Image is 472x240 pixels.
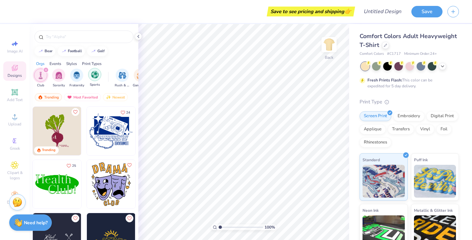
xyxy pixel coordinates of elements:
[133,69,148,88] div: filter for Game Day
[436,124,452,134] div: Foil
[34,46,55,56] button: bear
[363,156,380,163] span: Standard
[414,207,453,214] span: Metallic & Glitter Ink
[33,107,81,155] img: f83ec8af-c050-45e3-a3c3-eb59c79b42d5
[42,148,55,153] div: Trending
[52,69,65,88] button: filter button
[388,124,414,134] div: Transfers
[323,38,336,51] img: Back
[367,77,448,89] div: This color can be expedited for 5 day delivery.
[61,49,67,53] img: trend_line.gif
[87,160,135,208] img: a3e29154-4f80-423d-8a44-ad9bfda5a35f
[367,77,402,83] strong: Fresh Prints Flash:
[71,214,79,222] button: Like
[88,68,101,87] div: filter for Sports
[66,61,77,67] div: Styles
[37,83,44,88] span: Club
[360,32,457,49] span: Comfort Colors Adult Heavyweight T-Shirt
[358,5,406,18] input: Untitled Design
[393,111,424,121] div: Embroidery
[87,107,135,155] img: dcc7708c-6842-486a-a4a1-8a3efdc7bfb7
[64,93,101,101] div: Most Favorited
[97,49,105,53] div: golf
[7,49,23,54] span: Image AI
[91,71,99,78] img: Sports Image
[119,72,126,79] img: Rush & Bid Image
[126,214,133,222] button: Like
[133,69,148,88] button: filter button
[414,165,456,198] img: Puff Ink
[265,224,275,230] span: 100 %
[52,69,65,88] div: filter for Sorority
[87,46,108,56] button: golf
[72,164,76,167] span: 25
[90,82,100,87] span: Sports
[3,170,26,181] span: Clipart & logos
[360,51,384,57] span: Comfort Colors
[68,49,82,53] div: football
[34,69,47,88] div: filter for Club
[387,51,401,57] span: # C1717
[67,95,72,99] img: most_fav.gif
[8,73,22,78] span: Designs
[58,46,85,56] button: football
[411,6,442,17] button: Save
[10,146,20,151] span: Greek
[34,69,47,88] button: filter button
[103,93,128,101] div: Newest
[126,161,133,169] button: Like
[91,49,96,53] img: trend_line.gif
[360,98,459,106] div: Print Type
[416,124,434,134] div: Vinyl
[115,69,130,88] button: filter button
[88,69,101,88] button: filter button
[81,107,129,155] img: 1eb07b5a-0dd8-4086-82f9-588542ded9f8
[82,61,102,67] div: Print Types
[133,83,148,88] span: Game Day
[53,83,65,88] span: Sorority
[69,83,84,88] span: Fraternity
[33,160,81,208] img: eba1cdf5-7845-4d0a-a47b-4ed70e7e2cb7
[49,61,61,67] div: Events
[69,69,84,88] div: filter for Fraternity
[344,7,351,15] span: 👉
[115,69,130,88] div: filter for Rush & Bid
[268,7,353,16] div: Save to see pricing and shipping
[363,207,379,214] span: Neon Ink
[426,111,458,121] div: Digital Print
[414,156,428,163] span: Puff Ink
[360,111,391,121] div: Screen Print
[118,108,133,117] button: Like
[106,95,111,99] img: Newest.gif
[35,93,62,101] div: Trending
[135,160,184,208] img: 12426563-bf59-421b-819b-44abca47aa7d
[38,49,43,53] img: trend_line.gif
[45,33,129,40] input: Try "Alpha"
[73,72,80,79] img: Fraternity Image
[8,121,21,127] span: Upload
[7,97,23,102] span: Add Text
[36,61,45,67] div: Orgs
[325,55,333,60] div: Back
[126,111,130,114] span: 24
[135,107,184,155] img: a89559e4-0244-4926-969f-a62715c7723e
[363,165,405,198] img: Standard
[45,49,52,53] div: bear
[137,72,144,79] img: Game Day Image
[71,108,79,116] button: Like
[37,72,44,79] img: Club Image
[38,95,43,99] img: trending.gif
[404,51,437,57] span: Minimum Order: 24 +
[24,220,48,226] strong: Need help?
[81,160,129,208] img: f5f4dbe5-eb30-48b4-b607-f0da8428eae5
[360,124,386,134] div: Applique
[115,83,130,88] span: Rush & Bid
[64,161,79,170] button: Like
[69,69,84,88] button: filter button
[55,72,63,79] img: Sorority Image
[360,138,391,147] div: Rhinestones
[7,200,23,205] span: Decorate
